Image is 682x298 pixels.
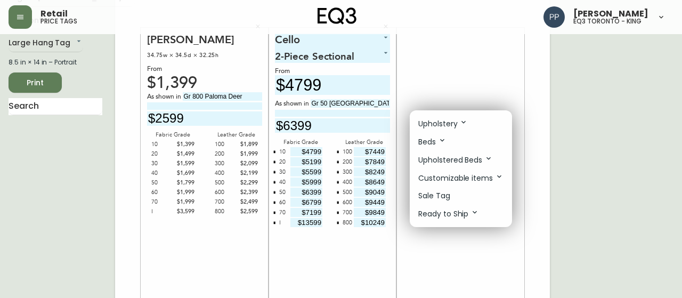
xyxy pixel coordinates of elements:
p: Customizable items [418,172,504,184]
p: Ready to Ship [418,208,479,220]
p: Upholstered Beds [418,154,493,166]
p: Upholstery [418,118,468,130]
textarea: Saucer 24" Plug- White [22,40,95,78]
p: Sale Tag [418,190,450,202]
p: Beds [418,136,446,148]
input: price excluding $ [145,40,176,50]
input: price excluding $ [145,54,176,64]
input: price excluding $ [145,69,176,78]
